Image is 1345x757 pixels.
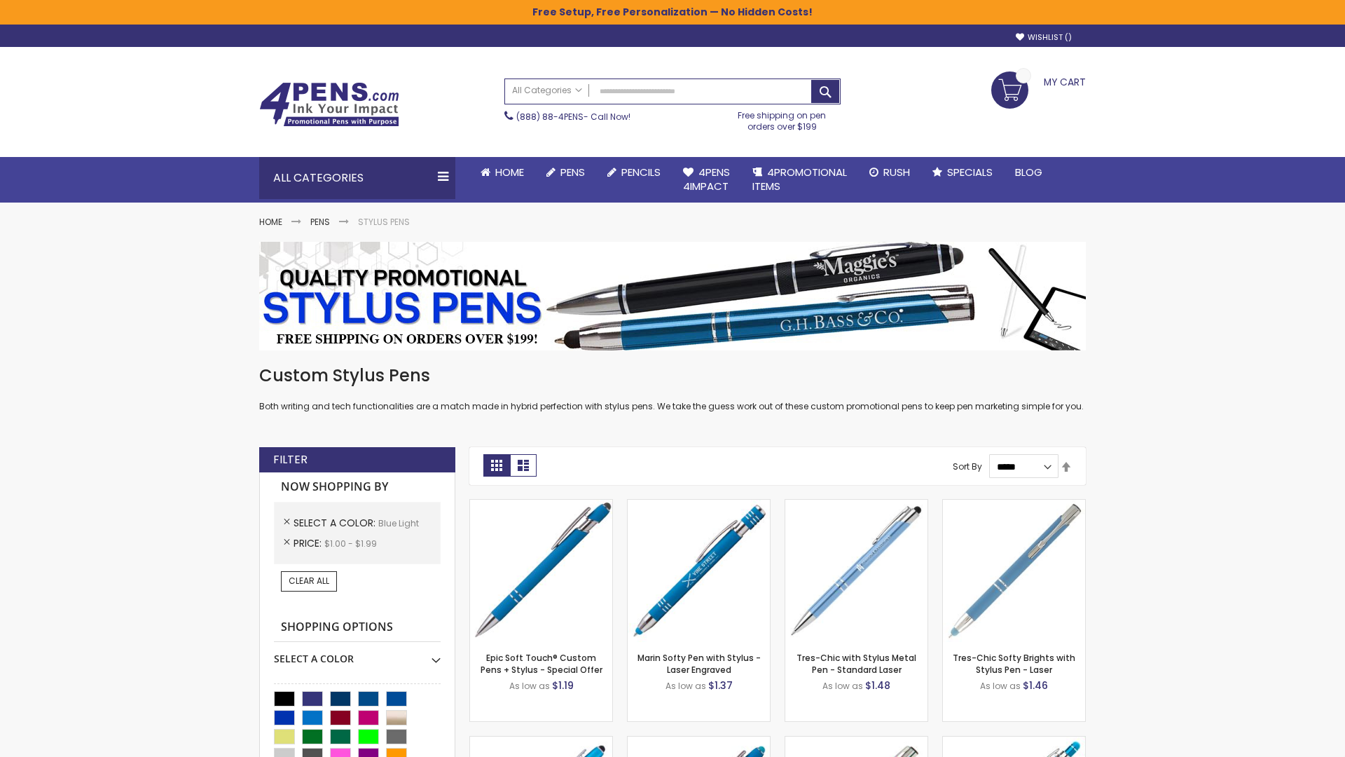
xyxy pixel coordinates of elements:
a: Tres-Chic Softy Brights with Stylus Pen - Laser [953,652,1075,675]
a: Phoenix Softy Brights with Stylus Pen - Laser-Blue - Light [943,736,1085,748]
label: Sort By [953,461,982,472]
span: Pencils [621,165,661,179]
strong: Shopping Options [274,613,441,643]
a: Tres-Chic Softy Brights with Stylus Pen - Laser-Blue - Light [943,499,1085,511]
a: Epic Soft Touch® Custom Pens + Stylus - Special Offer [481,652,602,675]
img: Marin Softy Pen with Stylus - Laser Engraved-Blue - Light [628,500,770,642]
a: All Categories [505,79,589,102]
span: $1.46 [1023,678,1048,693]
span: Price [294,536,324,550]
span: Pens [560,165,585,179]
a: Tres-Chic with Stylus Metal Pen - Standard Laser [796,652,916,675]
span: Specials [947,165,993,179]
div: Select A Color [274,642,441,666]
a: Specials [921,157,1004,188]
a: 4PROMOTIONALITEMS [741,157,858,203]
a: Home [469,157,535,188]
div: All Categories [259,157,455,199]
img: Stylus Pens [259,242,1086,350]
a: Tres-Chic Touch Pen - Standard Laser-Blue - Light [785,736,927,748]
span: Home [495,165,524,179]
img: Tres-Chic Softy Brights with Stylus Pen - Laser-Blue - Light [943,500,1085,642]
span: Clear All [289,575,329,587]
a: Pens [535,157,596,188]
span: - Call Now! [516,111,630,123]
img: 4P-MS8B-Blue - Light [470,500,612,642]
span: As low as [665,680,706,692]
a: Home [259,216,282,228]
span: Blue Light [378,517,419,529]
a: Rush [858,157,921,188]
img: 4Pens Custom Pens and Promotional Products [259,82,399,127]
a: Pens [310,216,330,228]
strong: Grid [483,454,510,477]
span: As low as [822,680,863,692]
a: 4P-MS8B-Blue - Light [470,499,612,511]
a: (888) 88-4PENS [516,111,584,123]
span: All Categories [512,85,582,96]
a: Marin Softy Pen with Stylus - Laser Engraved [637,652,761,675]
span: As low as [509,680,550,692]
a: Marin Softy Pen with Stylus - Laser Engraved-Blue - Light [628,499,770,511]
a: Ellipse Softy Brights with Stylus Pen - Laser-Blue - Light [628,736,770,748]
span: Blog [1015,165,1042,179]
a: 4Pens4impact [672,157,741,203]
a: Tres-Chic with Stylus Metal Pen - Standard Laser-Blue - Light [785,499,927,511]
span: $1.19 [552,678,574,693]
a: Wishlist [1016,32,1072,43]
span: As low as [980,680,1021,692]
img: Tres-Chic with Stylus Metal Pen - Standard Laser-Blue - Light [785,500,927,642]
h1: Custom Stylus Pens [259,364,1086,387]
span: $1.48 [865,678,890,693]
strong: Stylus Pens [358,216,410,228]
span: Select A Color [294,516,378,530]
span: $1.00 - $1.99 [324,538,377,550]
a: Ellipse Stylus Pen - Standard Laser-Blue - Light [470,736,612,748]
strong: Filter [273,452,308,468]
strong: Now Shopping by [274,472,441,502]
div: Both writing and tech functionalities are a match made in hybrid perfection with stylus pens. We ... [259,364,1086,413]
span: 4PROMOTIONAL ITEMS [752,165,847,193]
span: Rush [883,165,910,179]
a: Pencils [596,157,672,188]
span: $1.37 [708,678,733,693]
a: Clear All [281,571,337,591]
a: Blog [1004,157,1054,188]
div: Free shipping on pen orders over $199 [724,104,841,132]
span: 4Pens 4impact [683,165,730,193]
